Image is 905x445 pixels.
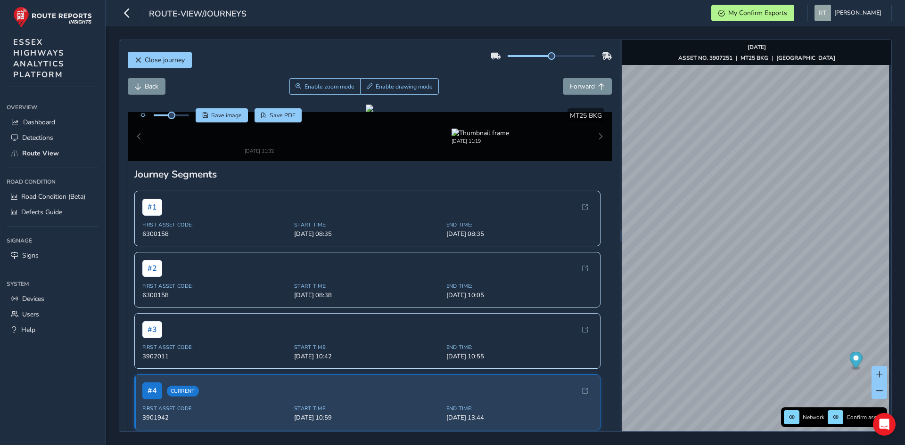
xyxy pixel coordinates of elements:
button: Back [128,78,165,95]
span: Confirm assets [847,413,884,421]
span: Start Time: [294,328,441,335]
span: Route View [22,149,59,158]
button: Close journey [128,52,192,68]
span: Enable zoom mode [304,83,354,90]
button: Save [196,108,248,122]
div: Signage [7,234,99,248]
img: Thumbnail frame [452,119,509,128]
span: Forward [570,82,595,91]
a: Road Condition (Beta) [7,189,99,204]
a: Signs [7,248,99,263]
span: [DATE] 10:42 [294,336,441,345]
span: route-view/journeys [149,8,247,21]
span: [DATE] 08:35 [294,214,441,222]
span: Enable drawing mode [376,83,433,90]
div: Overview [7,100,99,114]
span: ESSEX HIGHWAYS ANALYTICS PLATFORM [13,37,65,80]
div: [DATE] 11:19 [452,128,509,135]
div: | | [678,54,835,62]
div: System [7,277,99,291]
a: Defects Guide [7,204,99,220]
a: Route View [7,146,99,161]
a: Detections [7,130,99,146]
a: Devices [7,291,99,307]
span: Network [803,413,824,421]
div: Road Condition [7,175,99,189]
div: Map marker [849,352,862,371]
span: # 5 [142,428,162,445]
span: Dashboard [23,118,55,127]
span: Defects Guide [21,208,62,217]
strong: [DATE] [748,43,766,51]
span: [DATE] 13:44 [446,398,593,406]
span: [DATE] 10:55 [446,336,593,345]
span: MT25 BKG [570,111,602,120]
strong: [GEOGRAPHIC_DATA] [776,54,835,62]
span: First Asset Code: [142,389,289,396]
span: Save image [211,112,242,119]
span: Start Time: [294,389,441,396]
span: 3901942 [142,398,289,406]
strong: MT25 BKG [740,54,768,62]
div: Journey Segments [134,152,606,165]
a: Help [7,322,99,338]
span: [DATE] 10:05 [446,275,593,283]
img: diamond-layout [814,5,831,21]
span: Start Time: [294,205,441,212]
span: 6300158 [142,214,289,222]
button: Draw [360,78,439,95]
span: [DATE] 10:59 [294,398,441,406]
span: My Confirm Exports [728,8,787,17]
span: First Asset Code: [142,267,289,274]
span: 6300158 [142,275,289,283]
span: End Time: [446,267,593,274]
strong: ASSET NO. 3907251 [678,54,732,62]
span: [PERSON_NAME] [834,5,881,21]
span: # 1 [142,183,162,200]
span: # 4 [142,367,162,384]
a: Users [7,307,99,322]
span: Back [145,82,158,91]
img: rr logo [13,7,92,28]
span: First Asset Code: [142,328,289,335]
span: # 2 [142,244,162,261]
span: Save PDF [270,112,296,119]
span: Current [167,370,199,380]
span: Devices [22,294,44,303]
span: 3902011 [142,336,289,345]
button: Zoom [289,78,361,95]
span: Road Condition (Beta) [21,192,85,201]
span: Users [22,310,39,319]
span: # 3 [142,305,162,322]
span: Help [21,325,35,334]
span: Start Time: [294,267,441,274]
div: [DATE] 11:32 [230,128,288,135]
span: Close journey [145,56,185,65]
span: End Time: [446,389,593,396]
button: PDF [255,108,302,122]
button: [PERSON_NAME] [814,5,885,21]
span: End Time: [446,328,593,335]
span: Signs [22,251,39,260]
a: Dashboard [7,114,99,130]
span: [DATE] 08:35 [446,214,593,222]
span: [DATE] 08:38 [294,275,441,283]
button: Forward [563,78,612,95]
span: Detections [22,133,53,142]
button: My Confirm Exports [711,5,794,21]
span: First Asset Code: [142,205,289,212]
div: Open Intercom Messenger [873,413,896,436]
img: Thumbnail frame [230,119,288,128]
span: End Time: [446,205,593,212]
